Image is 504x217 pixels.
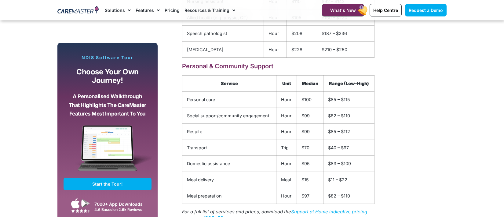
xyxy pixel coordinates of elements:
[264,41,287,58] td: Hour
[297,91,323,108] td: $100
[276,108,297,124] td: Hour
[323,140,374,156] td: $40 – $97
[182,172,276,188] td: Meal delivery
[182,108,276,124] td: Social support/community engagement
[81,199,90,208] img: Google Play App Icon
[297,140,323,156] td: $70
[323,156,374,172] td: $83 – $109
[323,124,374,140] td: $85 – $112
[323,108,374,124] td: $82 – $110
[182,156,276,172] td: Domestic assistance
[182,41,264,58] td: [MEDICAL_DATA]
[94,201,148,207] div: 7000+ App Downloads
[276,156,297,172] td: Hour
[297,188,323,204] td: $97
[182,124,276,140] td: Respite
[287,26,317,42] td: $208
[92,181,123,187] span: Start the Tour!
[302,81,318,86] strong: Median
[297,124,323,140] td: $99
[323,91,374,108] td: $85 – $115
[297,172,323,188] td: $15
[282,81,291,86] strong: Unit
[57,6,99,15] img: CareMaster Logo
[276,188,297,204] td: Hour
[287,41,317,58] td: $228
[317,26,374,42] td: $187 – $236
[182,188,276,204] td: Meal preparation
[276,172,297,188] td: Meal
[317,41,374,58] td: $210 – $250
[94,207,148,212] div: 4.6 Based on 2.6k Reviews
[182,26,264,42] td: Speech pathologist
[276,91,297,108] td: Hour
[329,81,369,86] strong: Range (Low–High)
[71,198,80,208] img: Apple App Store Icon
[322,4,364,16] a: What's New
[409,8,443,13] span: Request a Demo
[68,92,147,118] p: A personalised walkthrough that highlights the CareMaster features most important to you
[68,68,147,85] p: Choose your own journey!
[182,62,374,70] h3: Personal & Community Support
[64,178,152,190] a: Start the Tour!
[182,140,276,156] td: Transport
[405,4,447,16] a: Request a Demo
[71,209,89,213] img: Google Play Store App Review Stars
[373,8,398,13] span: Help Centre
[323,172,374,188] td: $11 – $22
[370,4,402,16] a: Help Centre
[64,55,152,60] p: NDIS Software Tour
[297,156,323,172] td: $95
[276,140,297,156] td: Trip
[330,8,356,13] span: What's New
[323,188,374,204] td: $82 – $110
[276,124,297,140] td: Hour
[182,91,276,108] td: Personal care
[264,26,287,42] td: Hour
[221,81,238,86] strong: Service
[64,125,152,178] img: CareMaster Software Mockup on Screen
[297,108,323,124] td: $99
